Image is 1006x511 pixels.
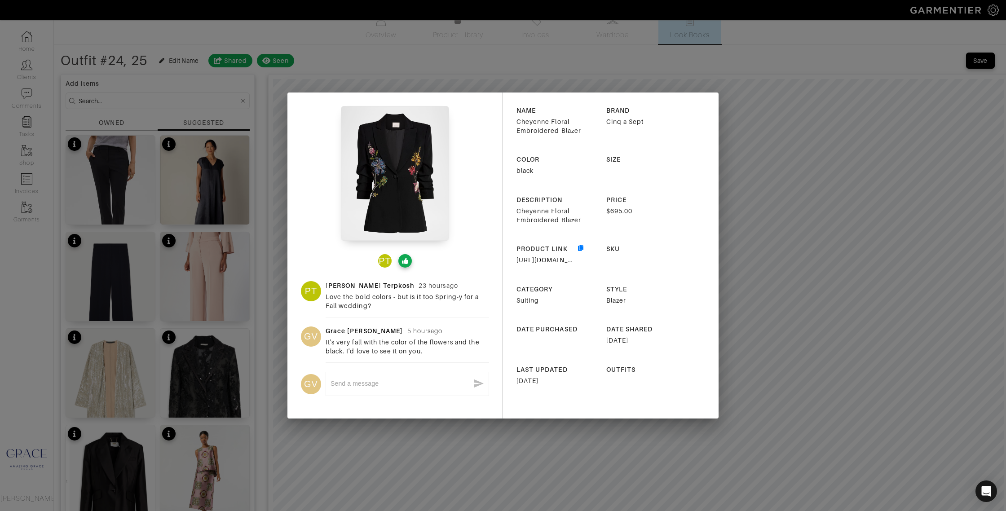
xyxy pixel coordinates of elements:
[516,155,600,164] div: COLOR
[516,195,600,204] div: DESCRIPTION
[516,376,600,385] div: [DATE]
[606,365,689,374] div: OUTFITS
[326,282,414,289] a: [PERSON_NAME] Terpkosh
[378,254,392,268] div: PT
[516,106,600,115] div: NAME
[606,285,689,294] div: STYLE
[516,207,600,225] div: Cheyenne Floral Embroidered Blazer
[341,106,449,241] img: KBnwsEy6u4kx2TwdisyykeSf.jpeg
[301,281,321,301] div: PT
[516,256,645,264] a: [URL][DOMAIN_NAME][DOMAIN_NAME]
[516,166,600,175] div: black
[606,336,689,345] div: [DATE]
[606,117,689,126] div: Cinq a Sept
[606,195,689,204] div: PRICE
[516,365,600,374] div: LAST UPDATED
[606,106,689,115] div: BRAND
[975,480,997,502] div: Open Intercom Messenger
[606,207,689,216] div: $695.00
[606,296,689,305] div: Blazer
[516,285,600,294] div: CATEGORY
[606,244,689,253] div: SKU
[419,281,458,290] div: 23 hours ago
[326,338,489,356] div: It's very fall with the color of the flowers and the black. I'd love to see it on you.
[606,155,689,164] div: SIZE
[516,244,576,253] div: PRODUCT LINK
[516,296,600,305] div: Suiting
[516,117,600,135] div: Cheyenne Floral Embroidered Blazer
[301,326,321,347] div: GV
[407,326,443,335] div: 5 hours ago
[516,325,600,334] div: DATE PURCHASED
[301,374,321,394] div: GV
[606,325,689,334] div: DATE SHARED
[326,327,403,335] a: Grace [PERSON_NAME]
[326,292,489,310] div: Love the bold colors - but is it too Spring-y for a Fall wedding?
